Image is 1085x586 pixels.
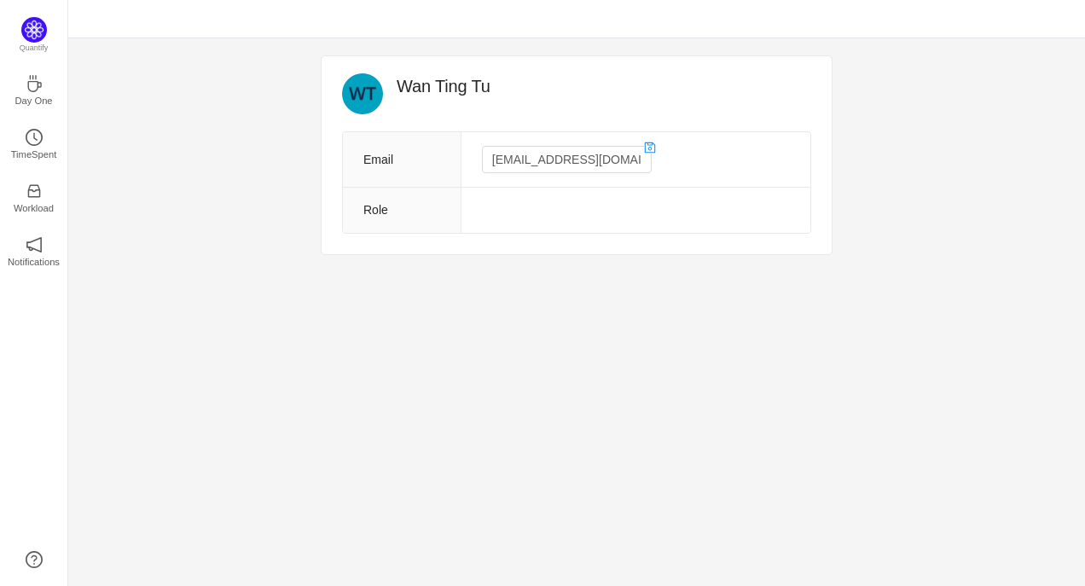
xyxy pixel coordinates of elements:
img: WT [342,73,383,114]
a: icon: clock-circleTimeSpent [26,134,43,151]
i: icon: inbox [26,183,43,200]
th: Role [343,188,461,234]
input: Email [482,146,652,173]
a: icon: question-circle [26,551,43,568]
i: icon: clock-circle [26,129,43,146]
i: icon: notification [26,236,43,253]
a: icon: notificationNotifications [26,241,43,258]
img: Quantify [21,17,47,43]
p: Day One [15,93,52,108]
th: Email [343,132,461,188]
p: TimeSpent [11,147,57,162]
a: icon: coffeeDay One [26,80,43,97]
p: Workload [14,200,54,216]
i: icon: save [644,142,656,154]
h2: Wan Ting Tu [397,73,811,99]
p: Quantify [20,43,49,55]
p: Notifications [8,254,60,270]
i: icon: coffee [26,75,43,92]
a: icon: inboxWorkload [26,188,43,205]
